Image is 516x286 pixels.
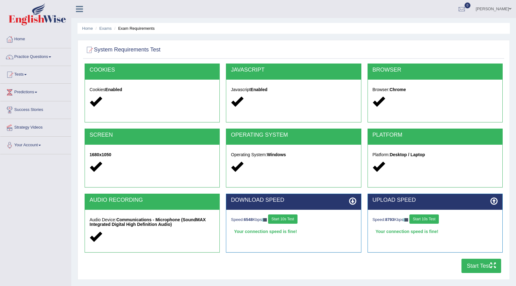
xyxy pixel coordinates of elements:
a: Home [82,26,93,31]
a: Practice Questions [0,48,71,64]
h2: COOKIES [90,67,215,73]
h2: BROWSER [373,67,498,73]
button: Start 10s Test [409,214,439,224]
div: Speed: Kbps [373,214,498,225]
strong: 6548 [244,217,253,222]
strong: Enabled [250,87,267,92]
strong: Chrome [390,87,406,92]
a: Success Stories [0,101,71,117]
h2: System Requirements Test [85,45,161,55]
h2: OPERATING SYSTEM [231,132,356,138]
a: Strategy Videos [0,119,71,134]
div: Your connection speed is fine! [373,227,498,236]
h5: Cookies [90,87,215,92]
strong: Windows [267,152,286,157]
li: Exam Requirements [113,25,155,31]
strong: 8793 [385,217,394,222]
span: 0 [465,2,471,8]
button: Start 10s Test [268,214,298,224]
button: Start Test [461,259,501,273]
h2: DOWNLOAD SPEED [231,197,356,203]
h2: PLATFORM [373,132,498,138]
h2: AUDIO RECORDING [90,197,215,203]
a: Tests [0,66,71,81]
h5: Browser: [373,87,498,92]
h2: SCREEN [90,132,215,138]
strong: 1680x1050 [90,152,111,157]
a: Predictions [0,84,71,99]
h2: JAVASCRIPT [231,67,356,73]
strong: Desktop / Laptop [390,152,425,157]
strong: Enabled [105,87,122,92]
div: Your connection speed is fine! [231,227,356,236]
h5: Audio Device: [90,218,215,227]
a: Home [0,31,71,46]
a: Your Account [0,137,71,152]
h5: Platform: [373,152,498,157]
img: ajax-loader-fb-connection.gif [403,218,408,222]
strong: Communications - Microphone (SoundMAX Integrated Digital High Definition Audio) [90,217,206,227]
a: Exams [99,26,112,31]
h5: Operating System: [231,152,356,157]
h2: UPLOAD SPEED [373,197,498,203]
div: Speed: Kbps [231,214,356,225]
h5: Javascript [231,87,356,92]
img: ajax-loader-fb-connection.gif [262,218,267,222]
